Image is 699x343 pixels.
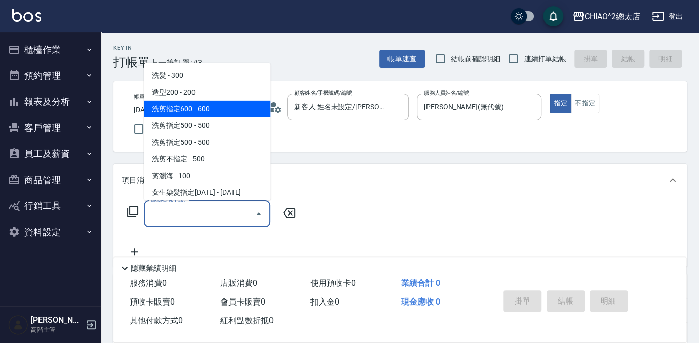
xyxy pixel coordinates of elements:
[144,151,270,167] span: 洗剪不指定 - 500
[220,297,265,307] span: 會員卡販賣 0
[134,102,237,118] input: YYYY/MM/DD hh:mm
[8,315,28,335] img: Person
[31,315,83,325] h5: [PERSON_NAME]
[113,45,150,51] h2: Key In
[251,206,267,222] button: Close
[130,297,175,307] span: 預收卡販賣 0
[401,297,440,307] span: 現金應收 0
[122,175,152,186] p: 項目消費
[144,84,270,101] span: 造型200 - 200
[113,164,687,196] div: 項目消費
[220,278,257,288] span: 店販消費 0
[4,193,97,219] button: 行銷工具
[130,316,183,325] span: 其他付款方式 0
[144,184,270,201] span: 女生染髮指定[DATE] - [DATE]
[4,115,97,141] button: 客戶管理
[144,134,270,151] span: 洗剪指定500 - 500
[4,36,97,63] button: 櫃檯作業
[12,9,41,22] img: Logo
[451,54,500,64] span: 結帳前確認明細
[648,7,687,26] button: 登出
[571,94,599,113] button: 不指定
[144,101,270,117] span: 洗剪指定600 - 600
[379,50,425,68] button: 帳單速查
[310,297,339,307] span: 扣入金 0
[130,278,167,288] span: 服務消費 0
[568,6,644,27] button: CHIAO^2總太店
[310,278,356,288] span: 使用預收卡 0
[4,167,97,193] button: 商品管理
[144,67,270,84] span: 洗髮 - 300
[144,117,270,134] span: 洗剪指定500 - 500
[131,263,176,274] p: 隱藏業績明細
[424,89,469,97] label: 服務人員姓名/編號
[4,141,97,167] button: 員工及薪資
[524,54,566,64] span: 連續打單結帳
[294,89,352,97] label: 顧客姓名/手機號碼/編號
[4,63,97,89] button: 預約管理
[585,10,640,23] div: CHIAO^2總太店
[4,219,97,245] button: 資料設定
[113,55,150,69] h3: 打帳單
[220,316,274,325] span: 紅利點數折抵 0
[4,89,97,115] button: 報表及分析
[144,167,270,184] span: 剪瀏海 - 100
[31,325,83,334] p: 高階主管
[401,278,440,288] span: 業績合計 0
[150,57,202,69] span: 上一筆訂單:#3
[543,6,563,26] button: save
[550,94,571,113] button: 指定
[134,93,155,101] label: 帳單日期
